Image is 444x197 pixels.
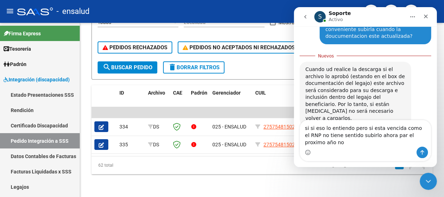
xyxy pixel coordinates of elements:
button: PEDIDOS NO ACEPTADOS NI RECHAZADOS [178,41,300,54]
span: - ensalud [56,4,89,19]
span: 025 - ENSALUD [212,142,246,147]
iframe: Intercom live chat [294,7,437,167]
button: Buscar Pedido [98,61,157,74]
span: CUIL [255,90,266,96]
datatable-header-cell: Gerenciador [209,85,252,117]
mat-icon: search [103,63,111,71]
div: 335 [119,141,142,149]
span: PEDIDOS NO ACEPTADOS NI RECHAZADOS [183,44,295,51]
datatable-header-cell: CUIL [252,85,299,117]
a: go to next page [406,161,416,169]
span: Gerenciador [212,90,241,96]
datatable-header-cell: Archivo [145,85,170,117]
a: go to first page [329,161,338,169]
mat-icon: menu [6,7,14,15]
a: go to last page [418,161,428,169]
span: 025 - ENSALUD [212,124,246,130]
button: Borrar Filtros [163,61,225,74]
span: 27575481502 [263,124,295,130]
span: ID [119,90,124,96]
div: DS [148,123,167,131]
span: Padrón [4,60,26,68]
span: CAE [173,90,182,96]
span: Archivo [148,90,165,96]
span: Firma Express [4,30,41,37]
span: Integración (discapacidad) [4,76,70,84]
div: 62 total [92,156,158,174]
mat-icon: delete [168,63,177,71]
span: 27575481502 [263,142,295,147]
div: 334 [119,123,142,131]
span: Padrón [191,90,207,96]
span: Buscar Pedido [103,64,152,71]
span: Borrar Filtros [168,64,219,71]
span: Tesorería [4,45,31,53]
span: PEDIDOS RECHAZADOS [103,44,167,51]
a: go to previous page [340,161,350,169]
div: DS [148,141,167,149]
iframe: Intercom live chat [420,173,437,190]
button: PEDIDOS RECHAZADOS [98,41,172,54]
datatable-header-cell: CAE [170,85,188,117]
datatable-header-cell: Padrón [188,85,209,117]
datatable-header-cell: ID [117,85,145,117]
